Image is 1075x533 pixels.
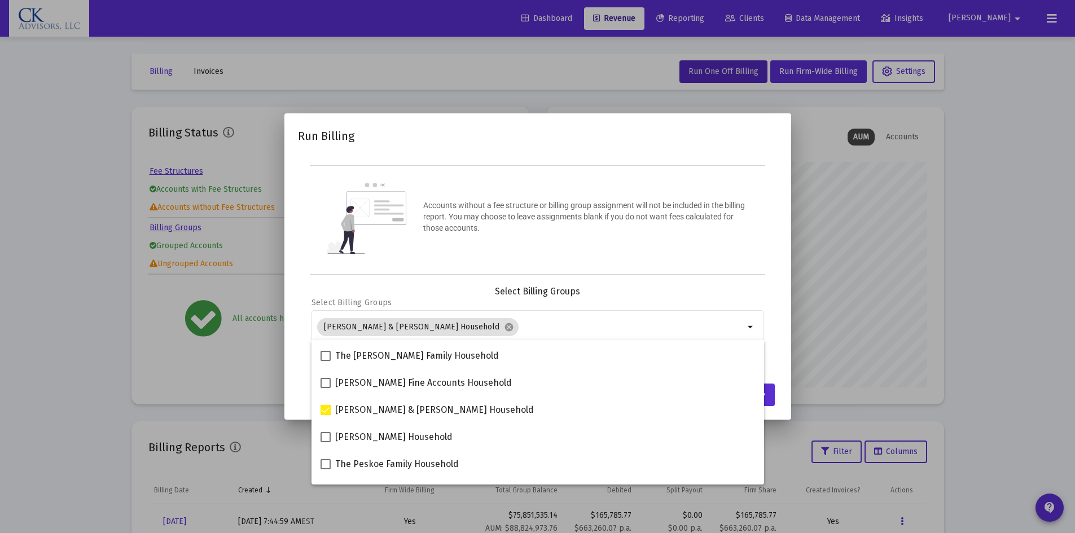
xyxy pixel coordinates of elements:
[301,389,358,400] a: Cancel
[317,318,519,336] mat-chip: [PERSON_NAME] & [PERSON_NAME] Household
[335,376,512,390] span: [PERSON_NAME] Fine Accounts Household
[335,430,453,444] span: [PERSON_NAME] Household
[311,298,392,307] label: Select Billing Groups
[335,484,481,498] span: [PERSON_NAME] Family Household
[504,322,514,332] mat-icon: cancel
[317,316,744,338] mat-chip-list: Selection
[311,286,764,297] div: Select Billing Groups
[744,320,758,334] mat-icon: arrow_drop_down
[423,200,748,234] p: Accounts without a fee structure or billing group assignment will not be included in the billing ...
[327,183,406,254] img: question
[335,349,499,363] span: The [PERSON_NAME] Family Household
[335,457,459,471] span: The Peskoe Family Household
[335,403,534,417] span: [PERSON_NAME] & [PERSON_NAME] Household
[298,127,354,145] h2: Run Billing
